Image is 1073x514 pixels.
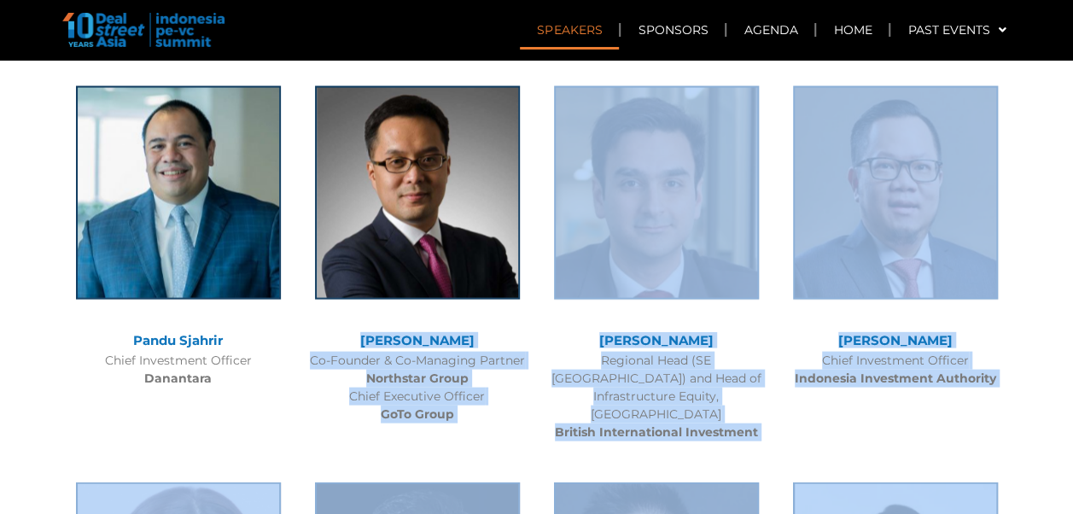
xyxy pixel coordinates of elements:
[784,352,1006,388] div: Chief Investment Officer
[144,371,212,386] b: Danantara
[793,86,998,300] img: Stefanus Ade Hadiwidjaja
[816,10,889,50] a: Home
[360,332,475,348] a: [PERSON_NAME]
[599,332,714,348] a: [PERSON_NAME]
[520,10,619,50] a: Speakers
[67,352,289,388] div: Chief Investment Officer
[306,352,528,423] div: Co-Founder & Co-Managing Partner Chief Executive Officer
[133,332,223,348] a: Pandu Sjahrir
[315,86,520,300] img: patrick walujo
[890,10,1023,50] a: Past Events
[838,332,953,348] a: [PERSON_NAME]
[795,371,996,386] b: Indonesia Investment Authority
[545,352,767,441] div: Regional Head (SE [GEOGRAPHIC_DATA]) and Head of Infrastructure Equity, [GEOGRAPHIC_DATA]
[726,10,814,50] a: Agenda
[554,86,759,300] img: Rohit-Anand
[381,406,454,422] b: GoTo Group
[621,10,725,50] a: Sponsors
[76,86,281,300] img: Pandu Sjahrir
[555,424,758,440] b: British International Investment
[366,371,469,386] b: Northstar Group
